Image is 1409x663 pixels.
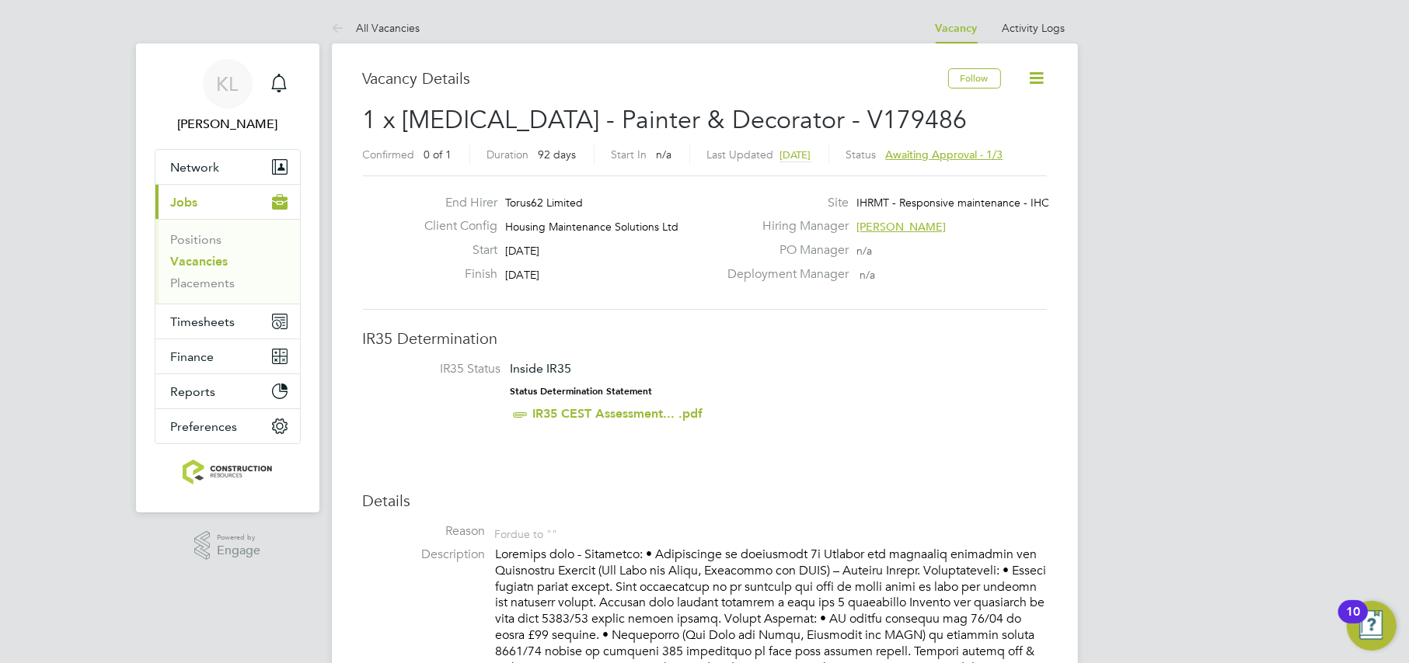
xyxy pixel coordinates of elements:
span: Torus62 Limited [505,196,583,210]
label: Deployment Manager [718,266,849,283]
a: Powered byEngage [194,531,260,561]
span: [DATE] [780,148,811,161]
label: Confirmed [363,148,415,161]
span: Kate Lomax [155,115,301,134]
button: Finance [155,339,300,373]
label: Last Updated [707,148,774,161]
a: Go to home page [155,460,301,484]
span: Inside IR35 [511,361,572,376]
a: IR35 CEST Assessment... .pdf [533,406,703,421]
div: 10 [1346,612,1360,632]
span: Reports [171,384,216,399]
a: Vacancy [936,22,978,35]
span: n/a [860,268,875,282]
span: [DATE] [505,268,539,282]
a: Vacancies [171,254,228,269]
div: For due to "" [495,523,558,541]
button: Jobs [155,185,300,219]
button: Reports [155,374,300,408]
a: Placements [171,276,235,290]
nav: Main navigation [136,43,319,512]
span: Timesheets [171,314,235,329]
button: Open Resource Center, 10 new notifications [1347,601,1397,651]
label: Start [412,242,497,259]
h3: IR35 Determination [363,328,1047,349]
button: Network [155,150,300,184]
strong: Status Determination Statement [511,386,653,397]
label: Reason [363,523,486,540]
label: Description [363,547,486,563]
label: End Hirer [412,195,497,211]
button: Preferences [155,409,300,443]
label: Start In [612,148,647,161]
span: Finance [171,349,214,364]
span: [DATE] [505,244,539,258]
span: Preferences [171,419,238,434]
a: Positions [171,232,222,247]
label: Site [718,195,849,211]
span: Jobs [171,195,198,210]
label: PO Manager [718,242,849,259]
button: Timesheets [155,304,300,338]
span: IHRMT - Responsive maintenance - IHC [856,196,1049,210]
span: Engage [217,544,260,557]
button: Follow [948,68,1001,89]
label: Finish [412,266,497,283]
label: Client Config [412,218,497,234]
span: [PERSON_NAME] [856,220,946,234]
span: n/a [657,148,672,161]
h3: Details [363,491,1047,511]
img: construction-resources-logo-retina.png [183,460,272,484]
span: Powered by [217,531,260,544]
a: All Vacancies [332,21,420,35]
span: 0 of 1 [424,148,452,161]
span: Network [171,160,220,175]
label: Status [846,148,877,161]
span: Housing Maintenance Solutions Ltd [505,220,678,234]
div: Jobs [155,219,300,304]
span: 1 x [MEDICAL_DATA] - Painter & Decorator - V179486 [363,105,968,135]
span: 92 days [539,148,577,161]
span: Awaiting approval - 1/3 [886,148,1003,161]
a: Activity Logs [1003,21,1065,35]
span: n/a [856,244,872,258]
label: Duration [487,148,529,161]
label: Hiring Manager [718,218,849,234]
h3: Vacancy Details [363,68,948,89]
label: IR35 Status [378,361,501,377]
a: KL[PERSON_NAME] [155,59,301,134]
span: KL [217,74,239,94]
